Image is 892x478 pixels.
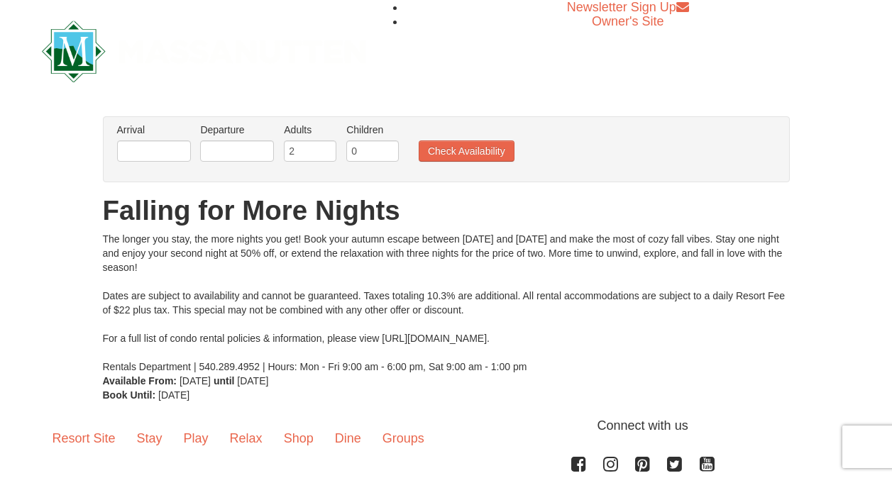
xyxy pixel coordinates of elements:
[42,33,367,66] a: Massanutten Resort
[592,14,664,28] a: Owner's Site
[103,196,790,225] h1: Falling for More Nights
[117,123,191,137] label: Arrival
[219,416,273,460] a: Relax
[419,140,514,162] button: Check Availability
[103,232,790,374] div: The longer you stay, the more nights you get! Book your autumn escape between [DATE] and [DATE] a...
[42,21,367,82] img: Massanutten Resort Logo
[173,416,219,460] a: Play
[180,375,211,387] span: [DATE]
[372,416,435,460] a: Groups
[42,416,851,435] p: Connect with us
[324,416,372,460] a: Dine
[42,416,126,460] a: Resort Site
[346,123,399,137] label: Children
[214,375,235,387] strong: until
[284,123,336,137] label: Adults
[158,389,189,401] span: [DATE]
[103,375,177,387] strong: Available From:
[103,389,156,401] strong: Book Until:
[273,416,324,460] a: Shop
[237,375,268,387] span: [DATE]
[126,416,173,460] a: Stay
[200,123,274,137] label: Departure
